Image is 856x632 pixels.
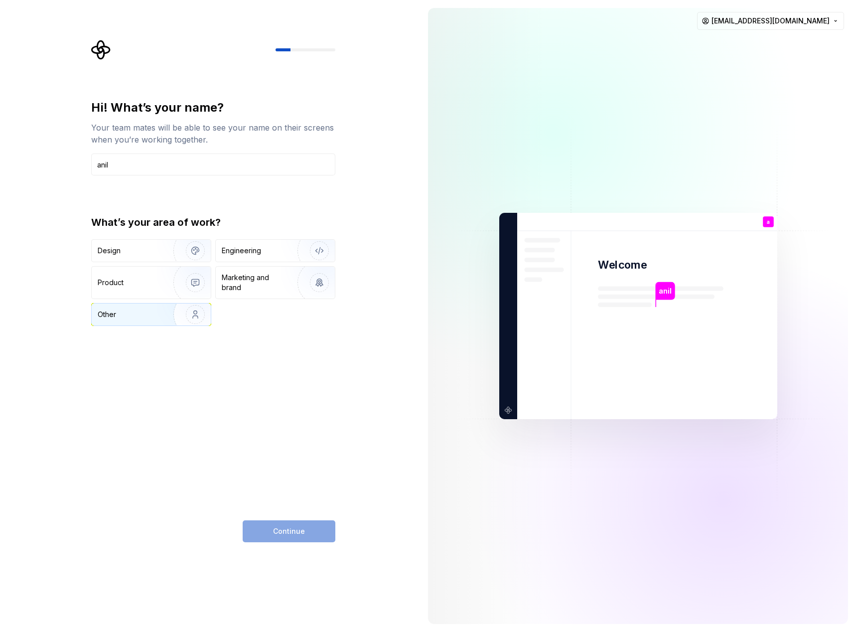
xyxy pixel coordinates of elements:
[91,122,335,146] div: Your team mates will be able to see your name on their screens when you’re working together.
[659,286,671,297] p: anil
[91,100,335,116] div: Hi! What’s your name?
[598,258,647,272] p: Welcome
[91,40,111,60] svg: Supernova Logo
[766,219,769,225] p: a
[91,215,335,229] div: What’s your area of work?
[712,16,830,26] span: [EMAIL_ADDRESS][DOMAIN_NAME]
[222,246,261,256] div: Engineering
[222,273,289,293] div: Marketing and brand
[98,310,116,319] div: Other
[91,154,335,175] input: Han Solo
[98,278,124,288] div: Product
[697,12,844,30] button: [EMAIL_ADDRESS][DOMAIN_NAME]
[98,246,121,256] div: Design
